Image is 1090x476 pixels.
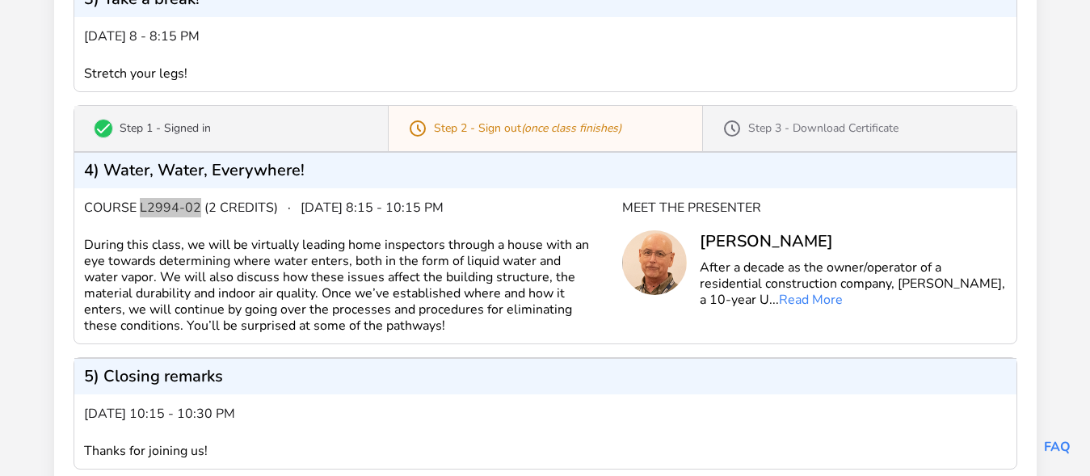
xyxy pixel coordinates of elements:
[434,120,621,137] p: Step 2 - Sign out
[84,237,622,334] div: During this class, we will be virtually leading home inspectors through a house with an eye towar...
[84,404,235,423] span: [DATE] 10:15 - 10:30 pm
[84,443,622,459] div: Thanks for joining us!
[288,198,291,217] span: ·
[301,198,444,217] span: [DATE] 8:15 - 10:15 pm
[84,27,200,46] span: [DATE] 8 - 8:15 pm
[84,198,278,217] span: Course L2994-02 (2 credits)
[779,291,843,309] a: Read More
[84,369,223,385] p: 5) Closing remarks
[521,120,621,136] span: (once class finishes)
[700,259,1007,308] p: After a decade as the owner/operator of a residential construction company, [PERSON_NAME], a 10-y...
[84,162,305,179] p: 4) Water, Water, Everywhere!
[622,198,1007,217] div: Meet the Presenter
[84,65,622,82] div: Stretch your legs!
[700,230,1007,253] div: [PERSON_NAME]
[622,230,687,295] img: Tom Sherman
[748,120,899,137] p: Step 3 - Download Certificate
[1044,438,1071,456] a: FAQ
[703,106,1016,151] a: Step 3 - Download Certificate
[120,120,211,137] p: Step 1 - Signed in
